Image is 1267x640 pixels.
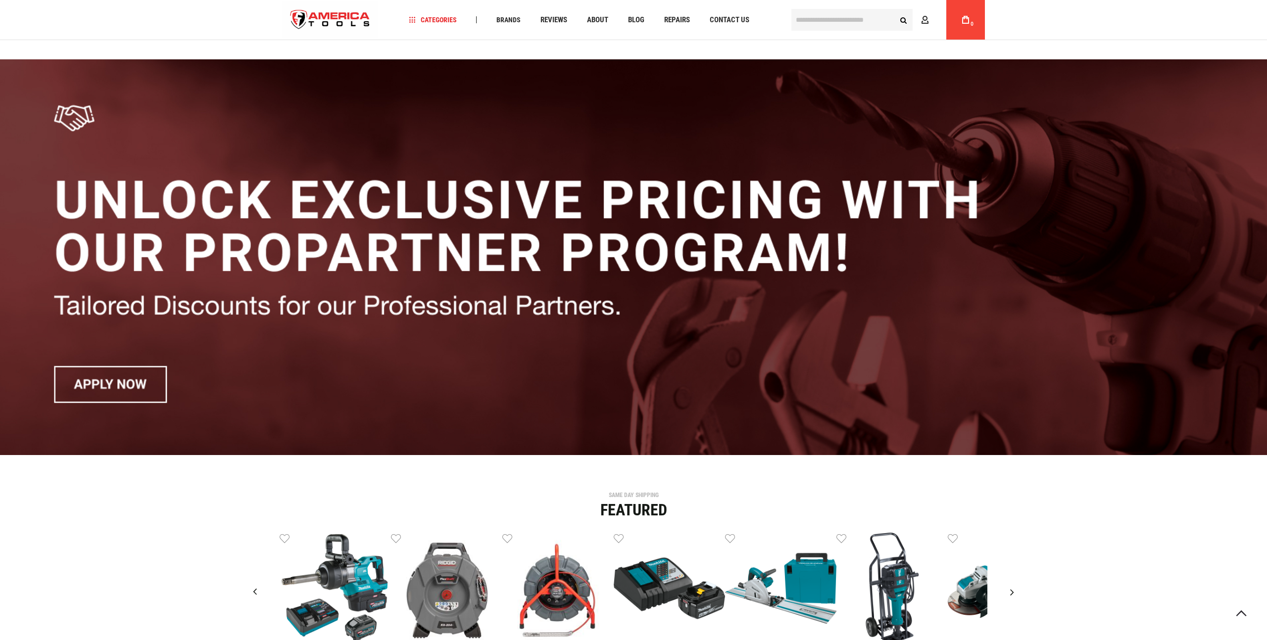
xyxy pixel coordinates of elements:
span: Categories [409,16,457,23]
span: 0 [971,21,974,27]
span: About [587,16,608,24]
a: Repairs [660,13,694,27]
span: Reviews [540,16,567,24]
div: SAME DAY SHIPPING [280,492,987,498]
button: Search [894,10,913,29]
img: America Tools [282,1,378,39]
a: Brands [492,13,525,27]
a: store logo [282,1,378,39]
a: Categories [405,13,461,27]
span: Repairs [664,16,690,24]
a: Blog [624,13,649,27]
a: About [583,13,613,27]
div: Featured [280,502,987,518]
a: Contact Us [705,13,754,27]
a: Reviews [536,13,572,27]
span: Brands [496,16,521,23]
span: Blog [628,16,644,24]
span: Contact Us [710,16,749,24]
